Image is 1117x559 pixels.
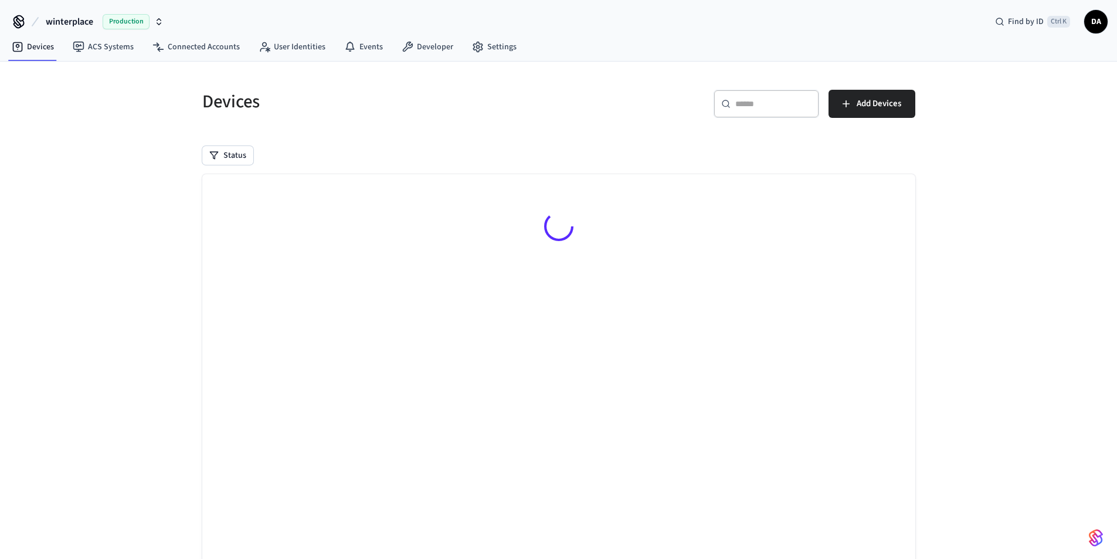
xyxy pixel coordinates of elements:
[46,15,93,29] span: winterplace
[463,36,526,57] a: Settings
[1047,16,1070,28] span: Ctrl K
[1084,10,1108,33] button: DA
[857,96,901,111] span: Add Devices
[143,36,249,57] a: Connected Accounts
[103,14,150,29] span: Production
[249,36,335,57] a: User Identities
[1008,16,1044,28] span: Find by ID
[202,90,552,114] h5: Devices
[202,146,253,165] button: Status
[986,11,1079,32] div: Find by IDCtrl K
[1089,528,1103,547] img: SeamLogoGradient.69752ec5.svg
[335,36,392,57] a: Events
[829,90,915,118] button: Add Devices
[392,36,463,57] a: Developer
[1085,11,1106,32] span: DA
[2,36,63,57] a: Devices
[63,36,143,57] a: ACS Systems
